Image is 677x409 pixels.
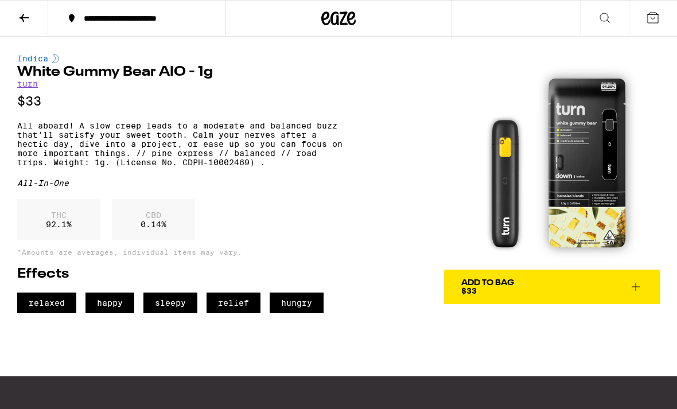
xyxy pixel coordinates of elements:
p: All aboard! A slow creep leads to a moderate and balanced buzz that'll satisfy your sweet tooth. ... [17,121,348,167]
span: sleepy [143,293,197,313]
div: All-In-One [17,178,348,188]
button: Add To Bag$33 [444,270,660,304]
p: THC [46,211,72,220]
div: 92.1 % [17,199,100,240]
img: turn - White Gummy Bear AIO - 1g [444,54,660,270]
h1: White Gummy Bear AIO - 1g [17,65,348,79]
div: Indica [17,54,348,63]
span: relaxed [17,293,76,313]
p: *Amounts are averages, individual items may vary. [17,248,348,256]
div: Add To Bag [461,279,514,287]
p: CBD [141,211,166,220]
h2: Effects [17,267,348,281]
span: $33 [461,286,477,295]
div: 0.14 % [112,199,195,240]
span: hungry [270,293,324,313]
p: $33 [17,94,348,108]
img: indicaColor.svg [52,54,59,63]
a: turn [17,79,38,88]
span: relief [207,293,260,313]
span: happy [85,293,134,313]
